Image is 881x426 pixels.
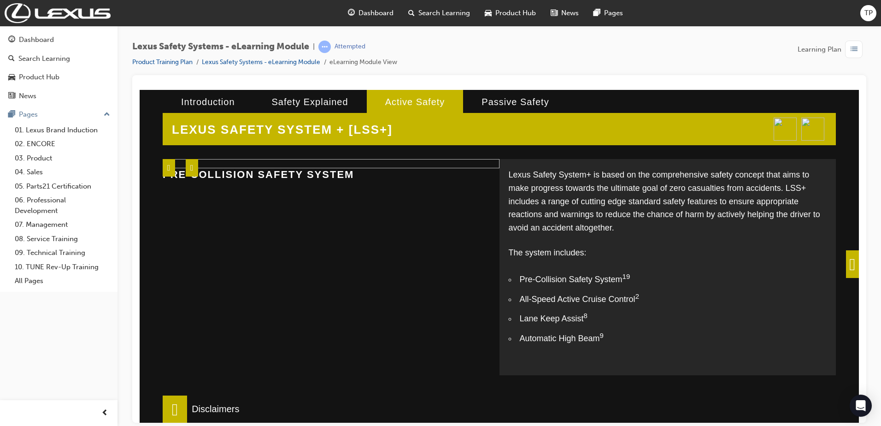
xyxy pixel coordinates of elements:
button: Pages [4,106,114,123]
a: 07. Management [11,218,114,232]
div: Open Intercom Messenger [850,395,872,417]
a: car-iconProduct Hub [477,4,543,23]
a: 06. Professional Development [11,193,114,218]
li: Automatic High Beam [369,240,687,255]
button: TP [860,5,876,21]
li: Lane Keep Assist [369,220,687,236]
div: News [19,91,36,101]
sup: 9 [460,242,464,249]
a: 08. Service Training [11,232,114,246]
h2: LEXUS SAFETY SYSTEM + [LSS+] [23,23,262,57]
img: activesafety.png [662,28,685,51]
span: Search Learning [418,8,470,18]
a: guage-iconDashboard [341,4,401,23]
p: Lexus Safety System+ is based on the comprehensive safety concept that aims to make progress towa... [369,78,687,145]
a: 05. Parts21 Certification [11,179,114,194]
a: news-iconNews [543,4,586,23]
li: Pre-Collision Safety System [369,181,687,196]
a: Product Training Plan [132,58,193,66]
h3: Pre-Collision Safety System [23,78,360,92]
a: search-iconSearch Learning [401,4,477,23]
div: Product Hub [19,72,59,83]
a: 01. Lexus Brand Induction [11,123,114,137]
a: 02. ENCORE [11,137,114,151]
div: Disclaimers [47,312,104,326]
span: Product Hub [495,8,536,18]
li: All-Speed Active Cruise Control [369,201,687,216]
span: | [313,41,315,52]
a: 04. Sales [11,165,114,179]
span: Learning Plan [798,44,841,55]
span: learningRecordVerb_ATTEMPT-icon [318,41,331,53]
a: 10. TUNE Rev-Up Training [11,260,114,274]
li: eLearning Module View [329,57,397,68]
a: Search Learning [4,50,114,67]
span: search-icon [8,55,15,63]
a: pages-iconPages [586,4,630,23]
sup: 2 [496,202,499,210]
a: 09. Technical Training [11,246,114,260]
span: up-icon [104,109,110,121]
span: News [561,8,579,18]
a: News [4,88,114,105]
span: pages-icon [8,111,15,119]
span: prev-icon [101,408,108,419]
span: Lexus Safety Systems - eLearning Module [132,41,309,52]
sup: 8 [444,222,448,230]
button: DashboardSearch LearningProduct HubNews [4,30,114,106]
div: Attempted [335,42,365,51]
div: Pages [19,109,38,120]
span: TP [864,8,873,18]
span: Pages [604,8,623,18]
span: news-icon [8,92,15,101]
p: The system includes: [369,156,687,170]
img: Trak [5,3,111,23]
sup: 19 [483,183,491,190]
a: 03. Product [11,151,114,166]
a: Product Hub [4,69,114,86]
span: car-icon [8,73,15,82]
div: Search Learning [18,53,70,64]
span: guage-icon [348,7,355,19]
a: Dashboard [4,31,114,48]
img: convenience.png [634,28,657,51]
span: Dashboard [358,8,394,18]
span: list-icon [851,44,858,55]
div: Dashboard [19,35,54,45]
span: pages-icon [593,7,600,19]
span: car-icon [485,7,492,19]
span: news-icon [551,7,558,19]
span: guage-icon [8,36,15,44]
button: Learning Plan [798,41,866,58]
a: All Pages [11,274,114,288]
span: search-icon [408,7,415,19]
a: Lexus Safety Systems - eLearning Module [202,58,320,66]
